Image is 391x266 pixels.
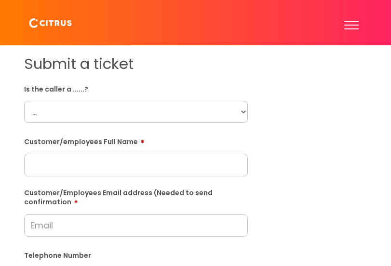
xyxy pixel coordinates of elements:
[24,83,248,93] label: Is the caller a ......?
[340,8,362,38] button: Toggle Navigation
[24,55,248,73] h1: Submit a ticket
[24,214,248,237] input: Email
[24,250,248,260] label: Telephone Number
[24,134,248,146] label: Customer/employees Full Name
[24,187,248,207] label: Customer/Employees Email address (Needed to send confirmation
